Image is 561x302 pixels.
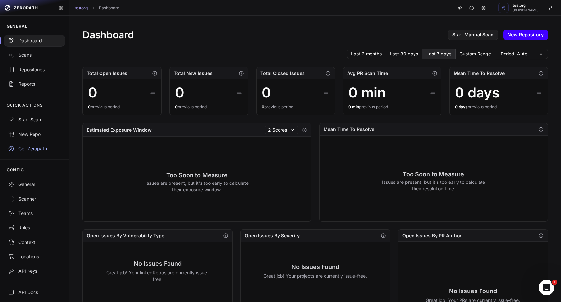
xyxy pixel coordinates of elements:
div: previous period [88,104,156,110]
div: 0 min [348,85,386,100]
div: Repositories [8,66,61,73]
button: Custom Range [456,49,495,59]
div: API Docs [8,289,61,296]
h3: No Issues Found [106,259,209,268]
nav: breadcrumb [75,5,119,11]
svg: chevron right, [91,6,96,10]
span: testorg [513,4,539,7]
span: 1 [552,280,557,285]
div: previous period [455,104,542,110]
div: Dashboard [8,37,61,44]
span: Period: Auto [501,51,527,57]
h1: Dashboard [82,29,134,41]
a: Dashboard [99,5,119,11]
h3: No Issues Found [263,262,367,271]
div: Get Zeropath [8,145,61,152]
h2: Open Issues By Severity [245,232,300,239]
div: Teams [8,210,61,217]
span: 0 min [348,104,359,109]
div: Locations [8,253,61,260]
a: testorg [75,5,88,11]
h2: Total Open Issues [87,70,127,76]
p: CONFIG [7,167,24,173]
iframe: Intercom live chat [539,280,554,295]
a: Start Manual Scan [448,30,498,40]
h2: Open Issues By Vulnerability Type [87,232,164,239]
button: Last 3 months [347,49,386,59]
div: Rules [8,225,61,231]
div: previous period [175,104,243,110]
div: API Keys [8,268,61,274]
div: 0 [175,85,184,100]
p: Issues are present, but it's too early to calculate their resolution time. [382,179,485,192]
div: 0 [262,85,271,100]
h2: Mean Time To Resolve [454,70,505,76]
button: 2 Scores [264,126,299,134]
div: Scanner [8,196,61,202]
div: Reports [8,81,61,87]
div: previous period [262,104,329,110]
div: Start Scan [8,117,61,123]
h3: Too Soon to Measure [145,171,249,180]
div: Context [8,239,61,246]
h2: Avg PR Scan Time [347,70,388,76]
h2: Total Closed Issues [260,70,305,76]
p: Great job! Your projects are currently issue-free. [263,273,367,279]
button: Last 30 days [386,49,422,59]
p: GENERAL [7,24,28,29]
div: 0 days [455,85,500,100]
h3: No Issues Found [426,287,520,296]
h3: Too Soon to Measure [382,170,485,179]
h2: Open Issues By PR Author [402,232,462,239]
div: 0 [88,85,97,100]
div: General [8,181,61,188]
span: 0 [88,104,91,109]
div: Scans [8,52,61,58]
a: New Repository [503,30,548,40]
span: [PERSON_NAME] [513,9,539,12]
span: 0 days [455,104,468,109]
span: 0 [175,104,178,109]
p: Great job! Your linkedRepos are currently issue-free. [106,270,209,283]
div: previous period [348,104,436,110]
button: Last 7 days [422,49,456,59]
span: 0 [262,104,264,109]
svg: caret sort, [538,51,544,56]
p: Issues are present, but it's too early to calculate their exposure window. [145,180,249,193]
p: QUICK ACTIONS [7,103,43,108]
h2: Estimated Exposure Window [87,127,152,133]
h2: Mean Time To Resolve [324,126,374,133]
span: ZEROPATH [14,5,38,11]
div: New Repo [8,131,61,138]
a: ZEROPATH [3,3,53,13]
h2: Total New Issues [174,70,213,76]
